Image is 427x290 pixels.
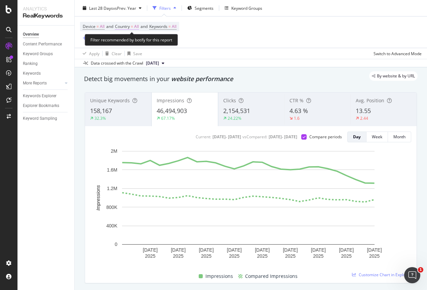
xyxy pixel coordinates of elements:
[23,41,70,48] a: Content Performance
[289,97,304,104] span: CTR %
[205,272,233,280] span: Impressions
[418,267,423,273] span: 1
[157,107,187,115] span: 46,494,903
[131,24,133,29] span: =
[80,3,144,13] button: Last 28 DaysvsPrev. Year
[222,3,265,13] button: Keyword Groups
[96,24,99,29] span: =
[100,22,105,31] span: All
[289,107,308,115] span: 4.63 %
[360,115,368,121] div: 2.44
[255,247,270,253] text: [DATE]
[143,59,167,67] button: [DATE]
[90,107,112,115] span: 158,167
[347,132,366,142] button: Day
[23,115,70,122] a: Keyword Sampling
[359,272,411,278] span: Customize Chart in Explorer
[23,60,70,67] a: Ranking
[90,148,406,264] div: A chart.
[80,48,100,59] button: Apply
[23,93,56,100] div: Keywords Explorer
[269,134,297,140] div: [DATE] - [DATE]
[229,253,239,259] text: 2025
[172,22,177,31] span: All
[223,107,250,115] span: 2,154,531
[149,24,167,29] span: Keywords
[23,41,62,48] div: Content Performance
[23,80,47,87] div: More Reports
[89,5,113,11] span: Last 28 Days
[133,50,142,56] div: Save
[115,242,117,247] text: 0
[309,134,342,140] div: Compare periods
[145,253,155,259] text: 2025
[369,71,418,81] div: legacy label
[196,134,211,140] div: Current:
[171,247,186,253] text: [DATE]
[195,5,213,11] span: Segments
[185,3,216,13] button: Segments
[23,102,59,109] div: Explorer Bookmarks
[23,80,63,87] a: More Reports
[85,34,178,46] div: Filter recommended by botify for this report
[23,31,39,38] div: Overview
[404,267,420,283] iframe: Intercom live chat
[106,205,117,210] text: 800K
[371,48,422,59] button: Switch to Advanced Mode
[125,48,142,59] button: Save
[91,60,143,66] div: Data crossed with the Crawl
[107,167,117,173] text: 1.6M
[23,70,41,77] div: Keywords
[228,115,241,121] div: 24.22%
[199,247,213,253] text: [DATE]
[227,247,242,253] text: [DATE]
[83,24,95,29] span: Device
[23,12,69,20] div: RealKeywords
[23,102,70,109] a: Explorer Bookmarks
[23,50,53,58] div: Keyword Groups
[89,50,100,56] div: Apply
[173,253,184,259] text: 2025
[393,134,405,140] div: Month
[212,134,241,140] div: [DATE] - [DATE]
[223,97,236,104] span: Clicks
[23,60,38,67] div: Ranking
[374,50,422,56] div: Switch to Advanced Mode
[143,247,158,253] text: [DATE]
[112,50,122,56] div: Clear
[150,3,179,13] button: Filters
[283,247,298,253] text: [DATE]
[372,134,382,140] div: Week
[313,253,323,259] text: 2025
[245,272,298,280] span: Compared Impressions
[23,5,69,12] div: Analytics
[356,97,384,104] span: Avg. Position
[356,107,371,115] span: 13.55
[23,31,70,38] a: Overview
[366,132,388,142] button: Week
[23,93,70,100] a: Keywords Explorer
[352,272,411,278] a: Customize Chart in Explorer
[95,185,101,210] text: Impressions
[115,24,130,29] span: Country
[377,74,415,78] span: By website & by URL
[242,134,267,140] div: vs Compared :
[23,50,70,58] a: Keyword Groups
[257,253,268,259] text: 2025
[353,134,361,140] div: Day
[367,247,382,253] text: [DATE]
[103,48,122,59] button: Clear
[369,253,380,259] text: 2025
[134,22,139,31] span: All
[168,24,171,29] span: =
[161,115,175,121] div: 67.17%
[90,97,130,104] span: Unique Keywords
[339,247,354,253] text: [DATE]
[388,132,411,142] button: Month
[341,253,352,259] text: 2025
[23,70,70,77] a: Keywords
[311,247,326,253] text: [DATE]
[231,5,262,11] div: Keyword Groups
[159,5,171,11] div: Filters
[157,97,184,104] span: Impressions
